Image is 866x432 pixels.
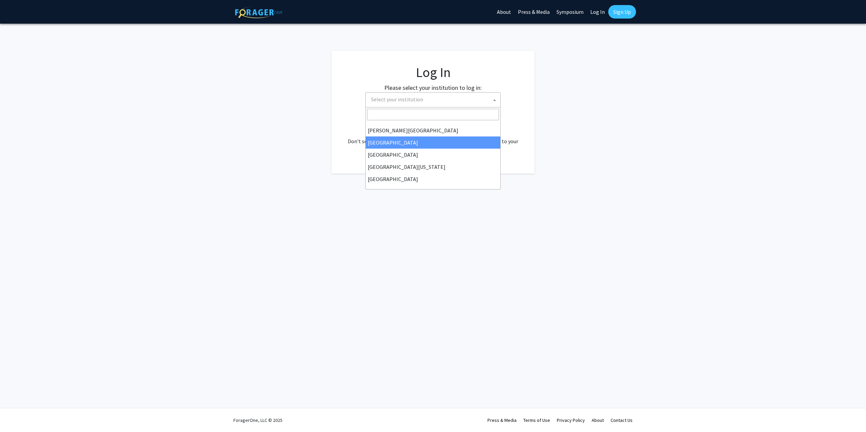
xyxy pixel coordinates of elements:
a: About [592,417,604,423]
a: Sign Up [608,5,636,19]
h1: Log In [345,64,521,80]
span: Select your institution [371,96,423,103]
li: [GEOGRAPHIC_DATA][US_STATE] [366,161,500,173]
input: Search [367,109,499,120]
li: [GEOGRAPHIC_DATA] [366,149,500,161]
li: [PERSON_NAME][GEOGRAPHIC_DATA] [366,124,500,136]
a: Terms of Use [523,417,550,423]
li: [GEOGRAPHIC_DATA] [366,185,500,197]
a: Privacy Policy [557,417,585,423]
li: [GEOGRAPHIC_DATA] [366,173,500,185]
iframe: Chat [5,402,29,427]
a: Contact Us [611,417,633,423]
a: Press & Media [487,417,517,423]
img: ForagerOne Logo [235,6,282,18]
label: Please select your institution to log in: [384,83,482,92]
li: [GEOGRAPHIC_DATA] [366,136,500,149]
div: ForagerOne, LLC © 2025 [233,408,282,432]
div: No account? . Don't see your institution? about bringing ForagerOne to your institution. [345,121,521,153]
span: Select your institution [365,92,501,107]
span: Select your institution [368,93,500,106]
